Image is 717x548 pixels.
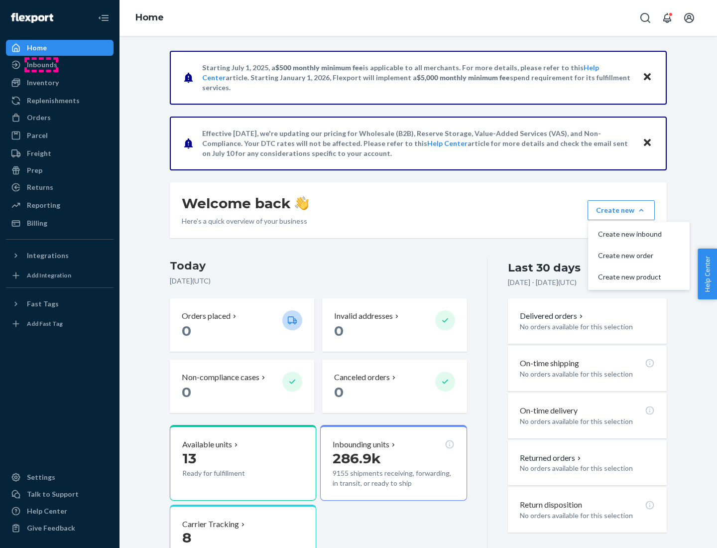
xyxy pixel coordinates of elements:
[27,60,57,70] div: Inbounds
[6,296,114,312] button: Fast Tags
[598,231,662,238] span: Create new inbound
[27,165,42,175] div: Prep
[427,139,468,147] a: Help Center
[590,224,688,245] button: Create new inbound
[6,248,114,264] button: Integrations
[27,78,59,88] div: Inventory
[275,63,363,72] span: $500 monthly minimum fee
[127,3,172,32] ol: breadcrumbs
[322,298,467,352] button: Invalid addresses 0
[598,252,662,259] span: Create new order
[27,489,79,499] div: Talk to Support
[641,70,654,85] button: Close
[182,450,196,467] span: 13
[27,472,55,482] div: Settings
[590,267,688,288] button: Create new product
[520,369,655,379] p: No orders available for this selection
[27,319,63,328] div: Add Fast Tag
[508,260,581,275] div: Last 30 days
[182,310,231,322] p: Orders placed
[520,499,582,511] p: Return disposition
[6,128,114,143] a: Parcel
[520,322,655,332] p: No orders available for this selection
[170,258,467,274] h3: Today
[27,218,47,228] div: Billing
[520,358,579,369] p: On-time shipping
[6,215,114,231] a: Billing
[27,131,48,140] div: Parcel
[598,274,662,280] span: Create new product
[6,93,114,109] a: Replenishments
[698,249,717,299] button: Help Center
[6,40,114,56] a: Home
[27,523,75,533] div: Give Feedback
[170,276,467,286] p: [DATE] ( UTC )
[6,57,114,73] a: Inbounds
[182,468,274,478] p: Ready for fulfillment
[6,75,114,91] a: Inventory
[182,322,191,339] span: 0
[6,316,114,332] a: Add Fast Tag
[657,8,677,28] button: Open notifications
[520,405,578,416] p: On-time delivery
[320,425,467,501] button: Inbounding units286.9k9155 shipments receiving, forwarding, in transit, or ready to ship
[94,8,114,28] button: Close Navigation
[641,136,654,150] button: Close
[6,469,114,485] a: Settings
[333,468,454,488] p: 9155 shipments receiving, forwarding, in transit, or ready to ship
[182,529,191,546] span: 8
[182,519,239,530] p: Carrier Tracking
[6,110,114,126] a: Orders
[182,216,309,226] p: Here’s a quick overview of your business
[170,360,314,413] button: Non-compliance cases 0
[27,182,53,192] div: Returns
[334,372,390,383] p: Canceled orders
[6,520,114,536] button: Give Feedback
[6,179,114,195] a: Returns
[635,8,655,28] button: Open Search Box
[295,196,309,210] img: hand-wave emoji
[679,8,699,28] button: Open account menu
[6,162,114,178] a: Prep
[135,12,164,23] a: Home
[333,450,381,467] span: 286.9k
[202,63,633,93] p: Starting July 1, 2025, a is applicable to all merchants. For more details, please refer to this a...
[334,384,344,401] span: 0
[520,511,655,521] p: No orders available for this selection
[334,322,344,339] span: 0
[6,268,114,283] a: Add Integration
[6,503,114,519] a: Help Center
[417,73,510,82] span: $5,000 monthly minimum fee
[27,200,60,210] div: Reporting
[182,372,259,383] p: Non-compliance cases
[182,194,309,212] h1: Welcome back
[170,425,316,501] button: Available units13Ready for fulfillment
[333,439,389,450] p: Inbounding units
[334,310,393,322] p: Invalid addresses
[27,43,47,53] div: Home
[588,200,655,220] button: Create newCreate new inboundCreate new orderCreate new product
[27,96,80,106] div: Replenishments
[6,145,114,161] a: Freight
[508,277,577,287] p: [DATE] - [DATE] ( UTC )
[520,452,583,464] button: Returned orders
[27,113,51,123] div: Orders
[202,129,633,158] p: Effective [DATE], we're updating our pricing for Wholesale (B2B), Reserve Storage, Value-Added Se...
[520,463,655,473] p: No orders available for this selection
[6,486,114,502] a: Talk to Support
[11,13,53,23] img: Flexport logo
[322,360,467,413] button: Canceled orders 0
[27,251,69,261] div: Integrations
[590,245,688,267] button: Create new order
[520,416,655,426] p: No orders available for this selection
[6,197,114,213] a: Reporting
[182,384,191,401] span: 0
[27,271,71,279] div: Add Integration
[520,310,585,322] button: Delivered orders
[170,298,314,352] button: Orders placed 0
[27,506,67,516] div: Help Center
[182,439,232,450] p: Available units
